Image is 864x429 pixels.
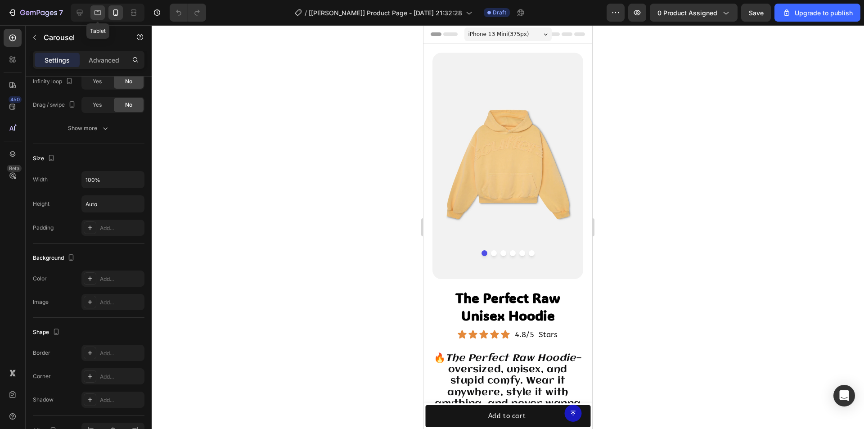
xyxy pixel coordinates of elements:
div: Corner [33,372,51,380]
span: Draft [493,9,506,17]
span: No [125,101,132,109]
span: 0 product assigned [657,8,717,18]
div: Height [33,200,49,208]
div: Open Intercom Messenger [833,385,855,406]
button: Show more [33,120,144,136]
div: Width [33,176,48,184]
div: Infinity loop [33,76,75,88]
div: Padding [33,224,54,232]
p: Settings [45,55,70,65]
span: No [125,77,132,86]
div: Background [33,252,76,264]
div: Show more [68,124,110,133]
div: Border [33,349,50,357]
span: Save [749,9,764,17]
div: Size [33,153,57,165]
p: Advanced [89,55,119,65]
p: 7 [59,7,63,18]
div: Color [33,275,47,283]
span: [[PERSON_NAME]] Product Page - [DATE] 21:32:28 [309,8,462,18]
div: Drag / swipe [33,99,77,111]
div: Add... [100,396,142,404]
input: Auto [82,196,144,212]
button: Upgrade to publish [774,4,860,22]
div: Add... [100,373,142,381]
div: Shape [33,326,62,339]
div: Beta [7,165,22,172]
input: Auto [82,172,144,188]
span: Yes [93,101,102,109]
div: Add... [100,275,142,283]
div: Add... [100,224,142,232]
iframe: To enrich screen reader interactions, please activate Accessibility in Grammarly extension settings [423,25,592,429]
div: 450 [9,96,22,103]
button: Save [741,4,771,22]
button: 7 [4,4,67,22]
div: Shadow [33,396,54,404]
div: Add... [100,349,142,357]
button: 0 product assigned [650,4,738,22]
div: Upgrade to publish [782,8,853,18]
div: Undo/Redo [170,4,206,22]
div: Add... [100,298,142,307]
div: Image [33,298,49,306]
p: Carousel [44,32,120,43]
span: Yes [93,77,102,86]
span: / [305,8,307,18]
